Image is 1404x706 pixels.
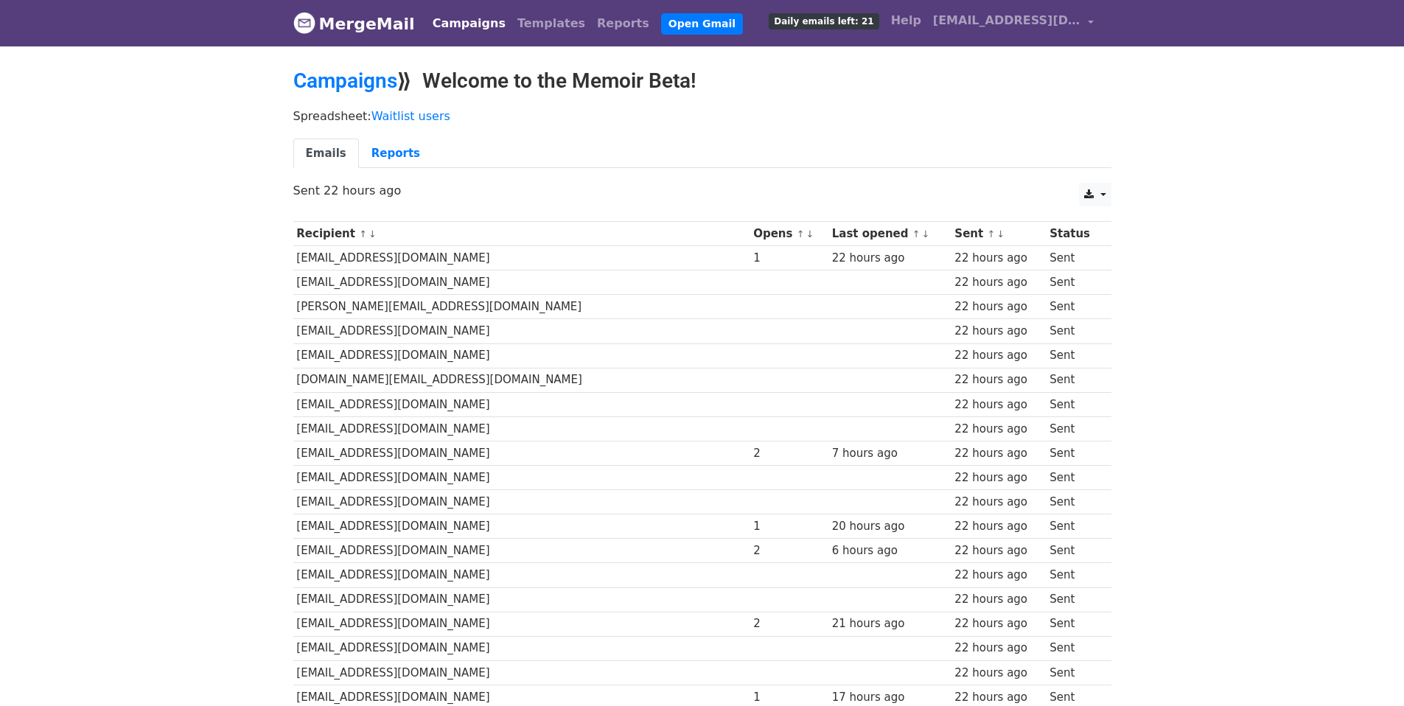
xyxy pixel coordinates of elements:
td: Sent [1046,270,1103,295]
td: Sent [1046,539,1103,563]
div: 17 hours ago [832,689,948,706]
div: 1 [753,518,825,535]
a: Emails [293,139,359,169]
a: [EMAIL_ADDRESS][DOMAIN_NAME] [927,6,1100,41]
a: ↑ [987,228,995,240]
td: [EMAIL_ADDRESS][DOMAIN_NAME] [293,612,750,636]
div: 22 hours ago [954,421,1042,438]
td: Sent [1046,636,1103,660]
td: [EMAIL_ADDRESS][DOMAIN_NAME] [293,246,750,270]
a: MergeMail [293,8,415,39]
div: 22 hours ago [954,615,1042,632]
div: 6 hours ago [832,542,948,559]
td: Sent [1046,466,1103,490]
th: Last opened [828,222,951,246]
td: [PERSON_NAME][EMAIL_ADDRESS][DOMAIN_NAME] [293,295,750,319]
td: [EMAIL_ADDRESS][DOMAIN_NAME] [293,343,750,368]
th: Recipient [293,222,750,246]
div: 1 [753,689,825,706]
p: Spreadsheet: [293,108,1111,124]
a: Templates [511,9,591,38]
td: Sent [1046,563,1103,587]
td: [EMAIL_ADDRESS][DOMAIN_NAME] [293,392,750,416]
td: [EMAIL_ADDRESS][DOMAIN_NAME] [293,416,750,441]
img: MergeMail logo [293,12,315,34]
div: 22 hours ago [954,323,1042,340]
div: 22 hours ago [954,298,1042,315]
div: 2 [753,542,825,559]
div: 2 [753,445,825,462]
a: Reports [591,9,655,38]
td: Sent [1046,416,1103,441]
td: Sent [1046,587,1103,612]
td: Sent [1046,441,1103,465]
div: 22 hours ago [954,274,1042,291]
td: Sent [1046,246,1103,270]
td: [EMAIL_ADDRESS][DOMAIN_NAME] [293,539,750,563]
td: [EMAIL_ADDRESS][DOMAIN_NAME] [293,587,750,612]
div: 1 [753,250,825,267]
div: 22 hours ago [954,371,1042,388]
td: Sent [1046,392,1103,416]
div: 22 hours ago [954,689,1042,706]
a: ↑ [912,228,921,240]
div: 22 hours ago [954,640,1042,657]
h2: ⟫ Welcome to the Memoir Beta! [293,69,1111,94]
td: Sent [1046,319,1103,343]
td: [EMAIL_ADDRESS][DOMAIN_NAME] [293,636,750,660]
td: [EMAIL_ADDRESS][DOMAIN_NAME] [293,660,750,685]
div: 22 hours ago [954,665,1042,682]
div: 2 [753,615,825,632]
td: Sent [1046,660,1103,685]
div: 22 hours ago [954,396,1042,413]
span: Daily emails left: 21 [769,13,879,29]
a: Campaigns [293,69,397,93]
a: Help [885,6,927,35]
a: Open Gmail [661,13,743,35]
a: Campaigns [427,9,511,38]
th: Sent [951,222,1047,246]
a: ↓ [369,228,377,240]
td: [EMAIL_ADDRESS][DOMAIN_NAME] [293,490,750,514]
a: Reports [359,139,433,169]
div: 22 hours ago [954,591,1042,608]
td: Sent [1046,295,1103,319]
td: [EMAIL_ADDRESS][DOMAIN_NAME] [293,466,750,490]
div: 22 hours ago [954,469,1042,486]
td: Sent [1046,514,1103,539]
td: Sent [1046,343,1103,368]
div: 20 hours ago [832,518,948,535]
a: ↑ [359,228,367,240]
td: Sent [1046,368,1103,392]
td: Sent [1046,490,1103,514]
td: [DOMAIN_NAME][EMAIL_ADDRESS][DOMAIN_NAME] [293,368,750,392]
a: ↑ [797,228,805,240]
td: [EMAIL_ADDRESS][DOMAIN_NAME] [293,514,750,539]
td: [EMAIL_ADDRESS][DOMAIN_NAME] [293,319,750,343]
div: 22 hours ago [954,445,1042,462]
div: 22 hours ago [832,250,948,267]
div: 22 hours ago [954,542,1042,559]
td: [EMAIL_ADDRESS][DOMAIN_NAME] [293,563,750,587]
div: 22 hours ago [954,567,1042,584]
div: 22 hours ago [954,518,1042,535]
a: Waitlist users [371,109,450,123]
div: 22 hours ago [954,347,1042,364]
th: Opens [750,222,828,246]
td: [EMAIL_ADDRESS][DOMAIN_NAME] [293,441,750,465]
td: [EMAIL_ADDRESS][DOMAIN_NAME] [293,270,750,295]
span: [EMAIL_ADDRESS][DOMAIN_NAME] [933,12,1080,29]
div: 7 hours ago [832,445,948,462]
a: ↓ [996,228,1005,240]
th: Status [1046,222,1103,246]
div: 21 hours ago [832,615,948,632]
a: ↓ [806,228,814,240]
p: Sent 22 hours ago [293,183,1111,198]
td: Sent [1046,612,1103,636]
div: 22 hours ago [954,494,1042,511]
a: Daily emails left: 21 [763,6,884,35]
a: ↓ [922,228,930,240]
div: 22 hours ago [954,250,1042,267]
